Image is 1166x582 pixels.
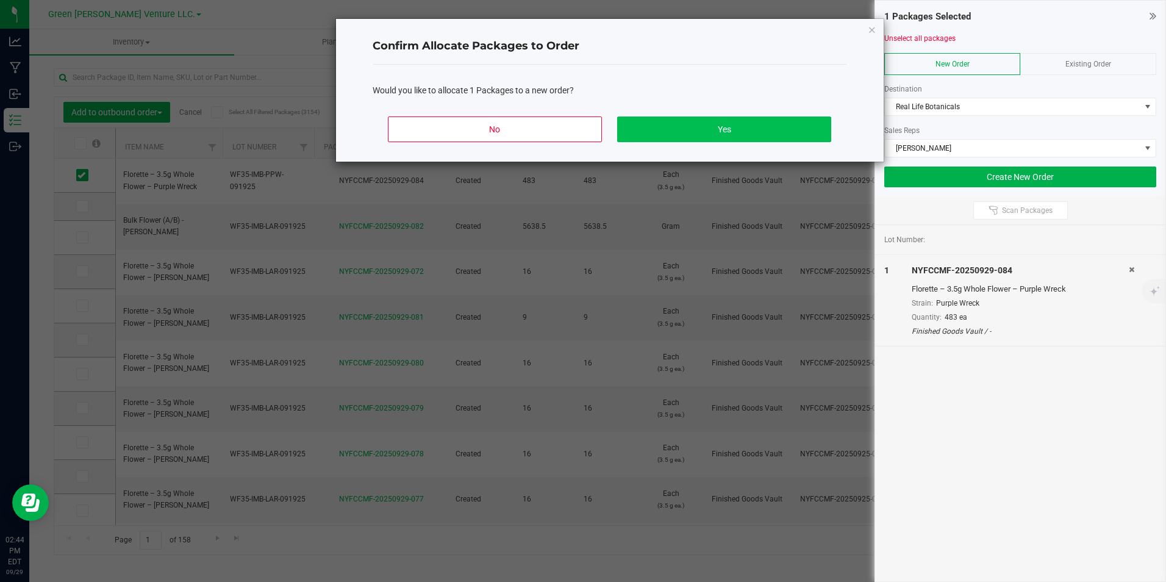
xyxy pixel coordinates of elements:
button: Yes [617,117,831,142]
h4: Confirm Allocate Packages to Order [373,38,847,54]
button: Close [868,22,876,37]
div: Would you like to allocate 1 Packages to a new order? [373,84,847,97]
button: No [388,117,601,142]
iframe: Resource center [12,484,49,521]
